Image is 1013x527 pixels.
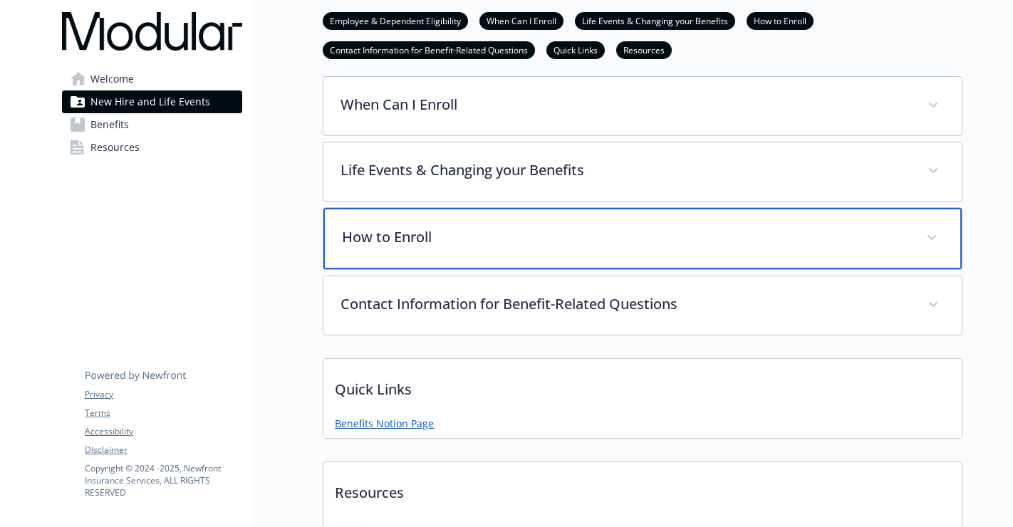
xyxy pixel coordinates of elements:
[85,407,241,419] a: Terms
[341,94,910,115] p: When Can I Enroll
[90,113,129,136] span: Benefits
[323,43,535,56] a: Contact Information for Benefit-Related Questions
[323,276,962,335] div: Contact Information for Benefit-Related Questions
[323,208,962,269] div: How to Enroll
[323,462,962,515] p: Resources
[546,43,605,56] a: Quick Links
[62,68,242,90] a: Welcome
[575,14,735,27] a: Life Events & Changing your Benefits
[85,444,241,456] a: Disclaimer
[323,14,468,27] a: Employee & Dependent Eligibility
[323,77,962,135] div: When Can I Enroll
[323,142,962,201] div: Life Events & Changing your Benefits
[62,113,242,136] a: Benefits
[90,90,210,113] span: New Hire and Life Events
[616,43,672,56] a: Resources
[85,388,241,401] a: Privacy
[342,226,909,248] p: How to Enroll
[62,90,242,113] a: New Hire and Life Events
[335,416,434,431] a: Benefits Notion Page
[90,136,140,159] span: Resources
[341,160,910,181] p: Life Events & Changing your Benefits
[85,462,241,499] p: Copyright © 2024 - 2025 , Newfront Insurance Services, ALL RIGHTS RESERVED
[85,425,241,438] a: Accessibility
[479,14,563,27] a: When Can I Enroll
[62,136,242,159] a: Resources
[90,68,134,90] span: Welcome
[341,293,910,315] p: Contact Information for Benefit-Related Questions
[323,359,962,412] p: Quick Links
[747,14,814,27] a: How to Enroll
